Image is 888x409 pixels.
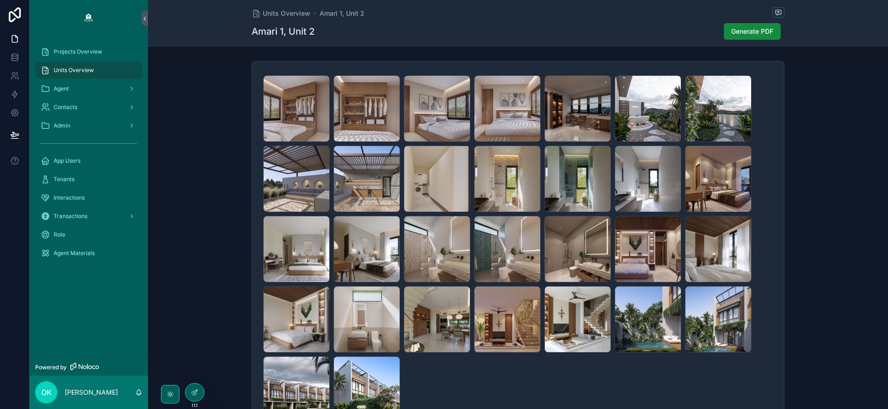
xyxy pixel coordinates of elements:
p: [PERSON_NAME] [65,388,118,397]
span: Powered by [35,364,67,371]
img: App logo [81,11,96,26]
span: Agent [54,85,69,92]
div: scrollable content [30,37,148,274]
span: OK [41,387,52,398]
a: Amari 1, Unit 2 [320,9,364,18]
a: Admin [35,117,142,134]
a: Contacts [35,99,142,116]
a: Units Overview [35,62,142,79]
span: Units Overview [263,9,310,18]
span: Role [54,231,65,238]
a: App Users [35,153,142,169]
span: Generate PDF [731,27,773,36]
a: Agent [35,80,142,97]
span: Tenants [54,176,74,183]
h1: Amari 1, Unit 2 [252,25,314,38]
span: Transactions [54,213,87,220]
span: Interactions [54,194,85,201]
a: Units Overview [252,9,310,18]
a: Role [35,226,142,243]
a: Projects Overview [35,43,142,60]
a: Interactions [35,189,142,206]
span: Admin [54,122,70,129]
a: Agent Materials [35,245,142,262]
span: Agent Materials [54,250,95,257]
a: Transactions [35,208,142,225]
span: App Users [54,157,80,165]
button: Generate PDF [724,23,781,40]
a: Powered by [30,359,148,376]
span: Contacts [54,104,77,111]
a: Tenants [35,171,142,188]
span: Units Overview [54,67,94,74]
span: Projects Overview [54,48,102,55]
